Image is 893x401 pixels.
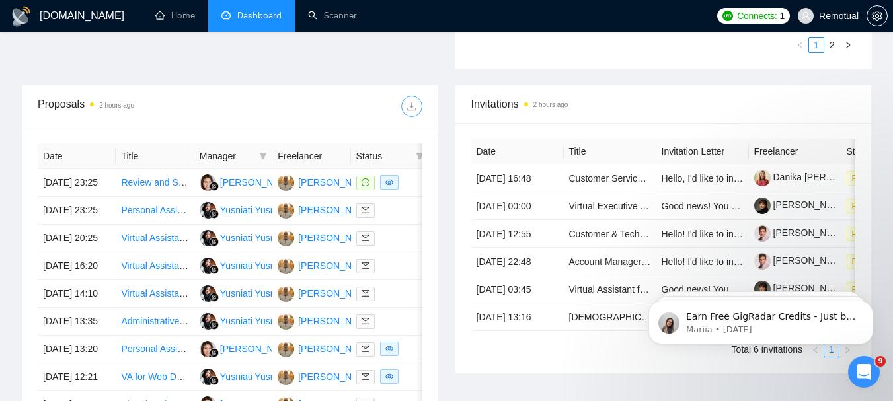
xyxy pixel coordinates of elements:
[362,289,369,297] span: mail
[121,371,269,382] a: VA for Web Design & SEO Business
[121,233,511,243] a: Virtual Assistant & Recruiter with Sales Outreach Experience, CRM and SharePoint Experience
[38,308,116,336] td: [DATE] 13:35
[471,275,564,303] td: [DATE] 03:45
[200,230,216,246] img: YY
[121,177,407,188] a: Review and Stamp Needed for Residential Design (Must have VA PE)
[796,41,804,49] span: left
[569,173,744,184] a: Customer Service & Sales– Native English
[401,96,422,117] button: download
[200,232,288,242] a: YYYusniati Yusniati
[11,6,32,27] img: logo
[200,149,254,163] span: Manager
[121,316,421,326] a: Administrative Assistant for Email Management and Candidate Screening
[848,356,880,388] iframe: Intercom live chat
[847,199,886,213] span: Pending
[200,258,216,274] img: YY
[569,201,726,211] a: Virtual Executive Assistant to the CEO
[564,220,656,248] td: Customer & Tech Support Specialist for AI & CRM Setup
[875,356,886,367] span: 9
[116,280,194,308] td: Virtual Assistant for CRM activities
[121,288,262,299] a: Virtual Assistant for CRM activities
[471,139,564,164] th: Date
[237,10,282,21] span: Dashboard
[278,315,374,326] a: DM[PERSON_NAME]
[847,171,886,186] span: Pending
[278,260,374,270] a: DM[PERSON_NAME]
[867,11,888,21] a: setting
[200,287,288,298] a: YYYusniati Yusniati
[121,260,474,271] a: Virtual Assistant – Email & Salesforce Support (Inbox, Scheduling, Data Management)
[564,192,656,220] td: Virtual Executive Assistant to the CEO
[754,172,881,182] a: Danika [PERSON_NAME]
[200,315,288,326] a: YYYusniati Yusniati
[210,348,219,357] img: gigradar-bm.png
[38,197,116,225] td: [DATE] 23:25
[298,231,374,245] div: [PERSON_NAME]
[210,376,219,385] img: gigradar-bm.png
[220,369,288,384] div: Yusniati Yusniati
[569,229,800,239] a: Customer & Tech Support Specialist for AI & CRM Setup
[356,149,410,163] span: Status
[471,192,564,220] td: [DATE] 00:00
[793,37,808,53] button: left
[801,11,810,20] span: user
[278,230,294,246] img: DM
[847,228,892,238] a: Pending
[298,175,374,190] div: [PERSON_NAME]
[38,363,116,391] td: [DATE] 12:21
[754,253,771,270] img: c1yqdw3H2lHxLC6N58DI7ic_Loxoko_tvP2eQSrshOc5PCzf0XDOoRIepf8e-Mz9qU
[278,285,294,302] img: DM
[298,286,374,301] div: [PERSON_NAME]
[116,336,194,363] td: Personal Assistant for Dental Sales in Orthodontics
[362,345,369,353] span: mail
[121,344,330,354] a: Personal Assistant for Dental Sales in Orthodontics
[272,143,350,169] th: Freelancer
[200,369,216,385] img: YY
[220,314,288,328] div: Yusniati Yusniati
[824,37,840,53] li: 2
[362,206,369,214] span: mail
[116,308,194,336] td: Administrative Assistant for Email Management and Candidate Screening
[847,254,886,269] span: Pending
[200,202,216,219] img: YY
[38,96,230,117] div: Proposals
[308,10,357,21] a: searchScanner
[564,139,656,164] th: Title
[38,169,116,197] td: [DATE] 23:25
[840,37,856,53] button: right
[278,341,294,357] img: DM
[116,363,194,391] td: VA for Web Design & SEO Business
[471,220,564,248] td: [DATE] 12:55
[116,252,194,280] td: Virtual Assistant – Email & Salesforce Support (Inbox, Scheduling, Data Management)
[58,38,228,364] span: Earn Free GigRadar Credits - Just by Sharing Your Story! 💬 Want more credits for sending proposal...
[362,317,369,325] span: mail
[298,203,374,217] div: [PERSON_NAME]
[116,225,194,252] td: Virtual Assistant & Recruiter with Sales Outreach Experience, CRM and SharePoint Experience
[278,369,294,385] img: DM
[210,182,219,191] img: gigradar-bm.png
[362,234,369,242] span: mail
[825,38,839,52] a: 2
[754,225,771,242] img: c1yqdw3H2lHxLC6N58DI7ic_Loxoko_tvP2eQSrshOc5PCzf0XDOoRIepf8e-Mz9qU
[278,174,294,191] img: DM
[809,38,824,52] a: 1
[413,146,426,166] span: filter
[116,197,194,225] td: Personal Assistant for Ecom Founder
[200,285,216,302] img: YY
[200,313,216,330] img: YY
[564,248,656,275] td: Account Manager with a Passion for Learning New Technologies
[402,101,422,112] span: download
[210,265,219,274] img: gigradar-bm.png
[564,275,656,303] td: Virtual Assistant for Executive Support (Food Company)
[220,231,288,245] div: Yusniati Yusniati
[116,169,194,197] td: Review and Stamp Needed for Residential Design (Must have VA PE)
[840,37,856,53] li: Next Page
[362,373,369,381] span: mail
[278,204,374,215] a: DM[PERSON_NAME]
[278,176,374,187] a: DM[PERSON_NAME]
[99,102,134,109] time: 2 hours ago
[200,343,321,353] a: KH[PERSON_NAME] Heart
[471,303,564,331] td: [DATE] 13:16
[722,11,733,21] img: upwork-logo.png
